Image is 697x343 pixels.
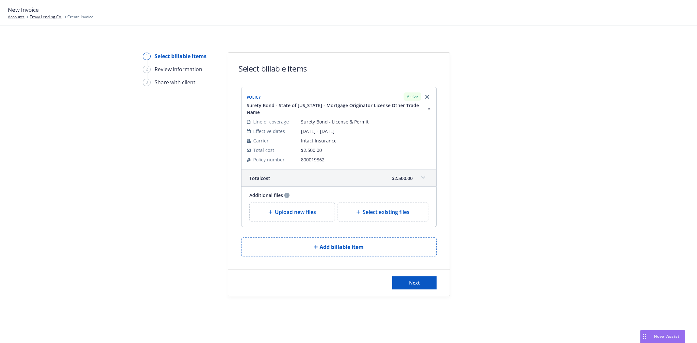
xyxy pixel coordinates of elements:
span: Policy [247,94,261,100]
div: Upload new files [249,203,335,221]
span: Add billable item [320,243,364,251]
span: $2,500.00 [392,175,413,182]
span: Surety Bond - State of [US_STATE] - Mortgage Originator License Other Trade Name [247,102,424,116]
button: Surety Bond - State of [US_STATE] - Mortgage Originator License Other Trade Name [247,102,432,116]
div: Share with client [155,78,195,86]
div: 2 [143,66,151,73]
button: Next [392,276,437,289]
span: Total cost [253,147,274,154]
span: Next [409,280,420,286]
span: Carrier [253,137,269,144]
span: Intact Insurance [301,137,431,144]
div: Active [404,92,421,101]
div: Totalcost$2,500.00 [241,170,436,186]
span: Line of coverage [253,118,289,125]
div: 3 [143,79,151,86]
span: Total cost [249,175,270,182]
span: [DATE] - [DATE] [301,128,431,135]
span: Upload new files [275,208,316,216]
div: Review information [155,65,202,73]
span: Policy number [253,156,285,163]
div: Select billable items [155,52,207,60]
span: 800019862 [301,156,431,163]
a: Remove browser [423,93,431,101]
button: Add billable item [241,237,437,256]
span: Create Invoice [67,14,93,20]
div: 1 [143,53,151,60]
h1: Select billable items [239,63,307,74]
div: Select existing files [338,203,429,221]
span: Additional files [249,192,283,199]
span: New Invoice [8,6,39,14]
a: Trovy Lending Co. [30,14,62,20]
span: Select existing files [363,208,409,216]
span: $2,500.00 [301,147,322,153]
div: Drag to move [640,330,649,343]
span: Effective dates [253,128,285,135]
span: Nova Assist [654,334,680,339]
span: Surety Bond - License & Permit [301,118,431,125]
button: Nova Assist [640,330,685,343]
a: Accounts [8,14,25,20]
